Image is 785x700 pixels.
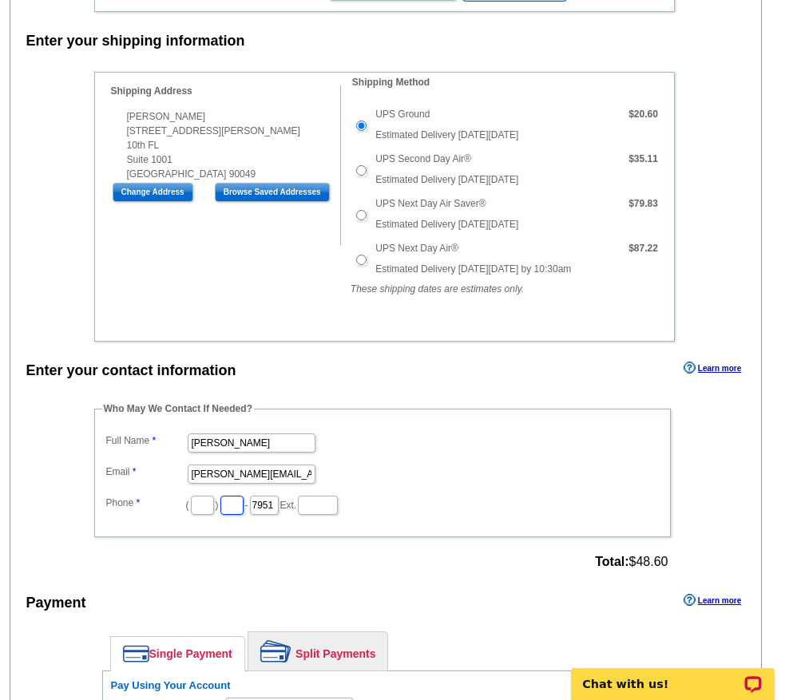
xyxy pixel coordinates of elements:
legend: Who May We Contact If Needed? [102,401,254,416]
h4: Shipping Address [111,85,340,97]
legend: Shipping Method [351,75,431,89]
span: Estimated Delivery [DATE][DATE] [375,129,518,140]
label: UPS Next Day Air® [375,241,458,255]
h6: Pay Using Your Account [111,679,656,692]
strong: $20.60 [628,109,658,120]
strong: $35.11 [628,153,658,164]
input: Change Address [113,183,193,202]
strong: Total: [595,555,628,568]
input: Browse Saved Addresses [215,183,330,202]
div: Enter your contact information [26,360,236,382]
img: single-payment.png [123,645,149,662]
span: Estimated Delivery [DATE][DATE] by 10:30am [375,263,571,275]
label: Full Name [106,433,186,448]
span: Estimated Delivery [DATE][DATE] [375,174,518,185]
label: Email [106,465,186,479]
label: Phone [106,496,186,510]
em: These shipping dates are estimates only. [351,283,524,295]
strong: $79.83 [628,198,658,209]
img: split-payment.png [260,640,291,662]
iframe: LiveChat chat widget [561,650,785,700]
dd: ( ) - Ext. [102,492,663,516]
span: Estimated Delivery [DATE][DATE] [375,219,518,230]
div: Payment [26,592,86,614]
a: Learn more [684,362,741,374]
label: UPS Second Day Air® [375,152,471,166]
label: UPS Next Day Air Saver® [375,196,486,211]
div: Enter your shipping information [26,30,245,52]
div: [PERSON_NAME] [STREET_ADDRESS][PERSON_NAME] 10th FL Suite 1001 [GEOGRAPHIC_DATA] 90049 [111,109,340,181]
a: Split Payments [248,632,387,670]
strong: $87.22 [628,243,658,254]
span: $48.60 [595,555,668,569]
a: Single Payment [111,637,244,670]
label: UPS Ground [375,107,430,121]
a: Learn more [684,594,741,607]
